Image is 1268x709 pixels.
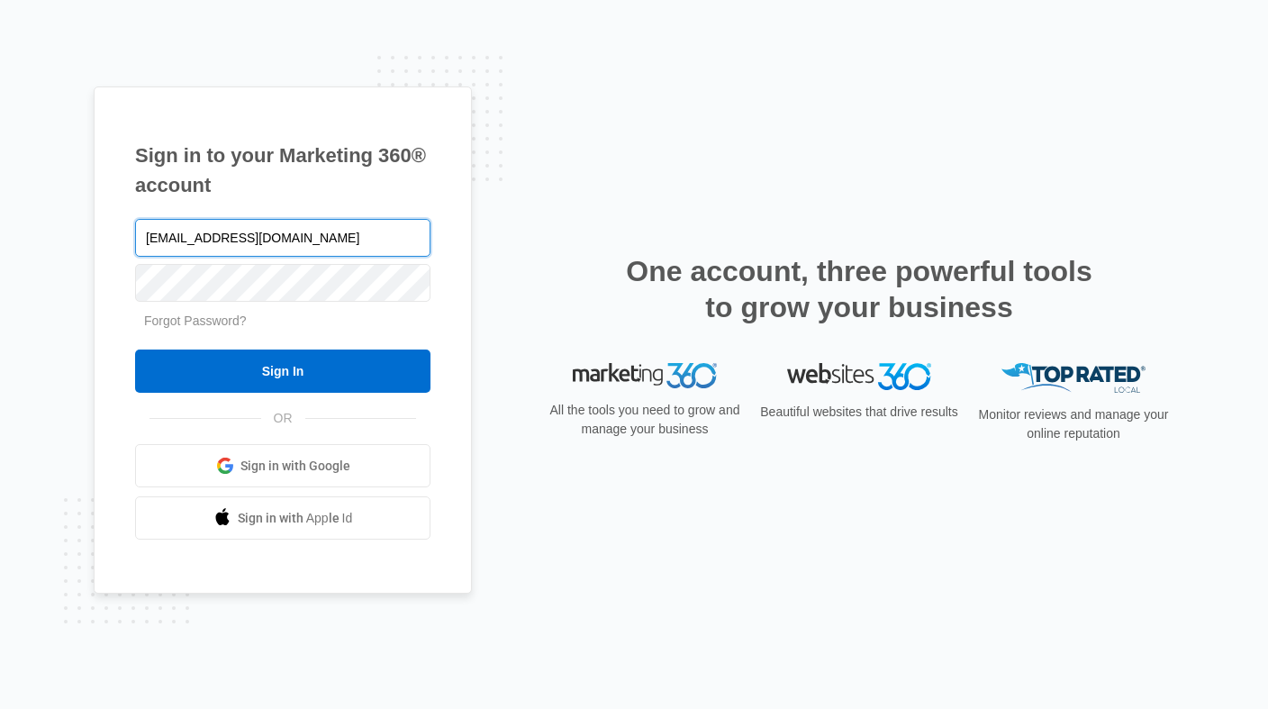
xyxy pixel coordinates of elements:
img: Top Rated Local [1001,363,1146,393]
h2: One account, three powerful tools to grow your business [620,253,1098,325]
p: Monitor reviews and manage your online reputation [973,405,1174,443]
span: OR [261,409,305,428]
span: Sign in with Apple Id [238,509,353,528]
img: Marketing 360 [573,363,717,388]
p: Beautiful websites that drive results [758,403,960,422]
a: Sign in with Apple Id [135,496,430,540]
a: Sign in with Google [135,444,430,487]
span: Sign in with Google [240,457,350,476]
img: Websites 360 [787,363,931,389]
a: Forgot Password? [144,314,247,328]
p: All the tools you need to grow and manage your business [544,401,746,439]
input: Sign In [135,350,430,393]
h1: Sign in to your Marketing 360® account [135,141,430,200]
input: Email [135,219,430,257]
